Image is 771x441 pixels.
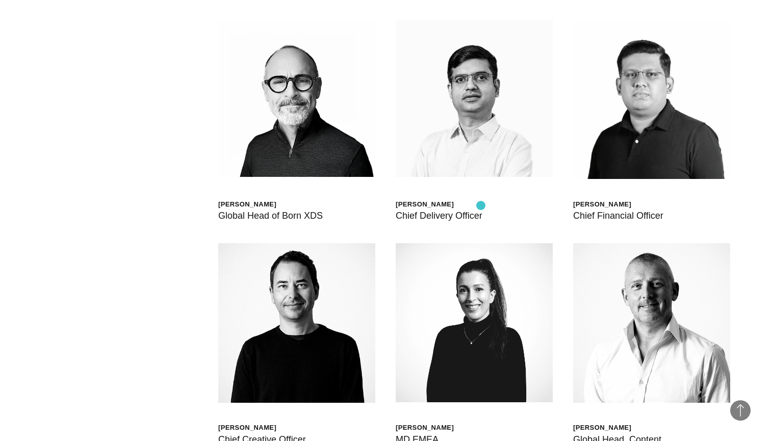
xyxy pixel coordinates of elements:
[573,200,663,209] div: [PERSON_NAME]
[218,423,306,432] div: [PERSON_NAME]
[396,20,553,177] img: Shashank Tamotia
[573,20,730,179] img: Bharat Dasari
[218,200,323,209] div: [PERSON_NAME]
[573,423,661,432] div: [PERSON_NAME]
[396,243,553,402] img: HELEN JOANNA WOOD
[396,423,454,432] div: [PERSON_NAME]
[573,243,730,402] img: Steve Waller
[573,209,663,223] div: Chief Financial Officer
[396,209,482,223] div: Chief Delivery Officer
[730,400,751,421] button: Back to Top
[218,243,375,402] img: Mark Allardice
[218,20,375,177] img: Scott Sorokin
[396,200,482,209] div: [PERSON_NAME]
[218,209,323,223] div: Global Head of Born XDS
